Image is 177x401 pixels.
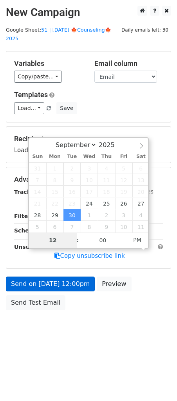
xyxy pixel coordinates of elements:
[63,154,81,159] span: Tue
[63,162,81,174] span: September 2, 2025
[81,209,98,221] span: October 1, 2025
[63,221,81,232] span: October 7, 2025
[138,364,177,401] iframe: Chat Widget
[14,90,48,99] a: Templates
[115,186,132,197] span: September 19, 2025
[14,59,83,68] h5: Variables
[123,188,153,196] label: UTM Codes
[46,174,63,186] span: September 8, 2025
[46,154,63,159] span: Mon
[81,221,98,232] span: October 8, 2025
[115,197,132,209] span: September 26, 2025
[81,154,98,159] span: Wed
[14,135,163,143] h5: Recipients
[29,154,46,159] span: Sun
[132,174,150,186] span: September 13, 2025
[98,221,115,232] span: October 9, 2025
[6,6,171,19] h2: New Campaign
[14,135,163,155] div: Loading...
[54,252,125,259] a: Copy unsubscribe link
[14,175,163,184] h5: Advanced
[115,174,132,186] span: September 12, 2025
[6,295,65,310] a: Send Test Email
[14,244,52,250] strong: Unsubscribe
[132,197,150,209] span: September 27, 2025
[56,102,77,114] button: Save
[81,197,98,209] span: September 24, 2025
[46,221,63,232] span: October 6, 2025
[132,209,150,221] span: October 4, 2025
[98,197,115,209] span: September 25, 2025
[115,154,132,159] span: Fri
[97,141,125,149] input: Year
[6,27,111,42] a: 51 | [DATE] 🍁Counseling🍁 2025
[46,186,63,197] span: September 15, 2025
[119,26,171,34] span: Daily emails left: 30
[46,197,63,209] span: September 22, 2025
[46,209,63,221] span: September 29, 2025
[132,221,150,232] span: October 11, 2025
[115,162,132,174] span: September 5, 2025
[29,197,46,209] span: September 21, 2025
[126,232,148,248] span: Click to toggle
[14,71,62,83] a: Copy/paste...
[14,227,42,234] strong: Schedule
[29,221,46,232] span: October 5, 2025
[81,162,98,174] span: September 3, 2025
[29,232,77,248] input: Hour
[132,186,150,197] span: September 20, 2025
[6,277,95,291] a: Send on [DATE] 12:00pm
[77,232,79,248] span: :
[63,174,81,186] span: September 9, 2025
[98,174,115,186] span: September 11, 2025
[29,174,46,186] span: September 7, 2025
[63,186,81,197] span: September 16, 2025
[81,186,98,197] span: September 17, 2025
[14,102,44,114] a: Load...
[115,221,132,232] span: October 10, 2025
[94,59,163,68] h5: Email column
[46,162,63,174] span: September 1, 2025
[98,162,115,174] span: September 4, 2025
[29,162,46,174] span: August 31, 2025
[29,186,46,197] span: September 14, 2025
[14,189,40,195] strong: Tracking
[63,209,81,221] span: September 30, 2025
[119,27,171,33] a: Daily emails left: 30
[6,27,111,42] small: Google Sheet:
[79,232,127,248] input: Minute
[63,197,81,209] span: September 23, 2025
[98,209,115,221] span: October 2, 2025
[132,154,150,159] span: Sat
[98,154,115,159] span: Thu
[132,162,150,174] span: September 6, 2025
[98,186,115,197] span: September 18, 2025
[14,213,34,219] strong: Filters
[97,277,131,291] a: Preview
[115,209,132,221] span: October 3, 2025
[81,174,98,186] span: September 10, 2025
[29,209,46,221] span: September 28, 2025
